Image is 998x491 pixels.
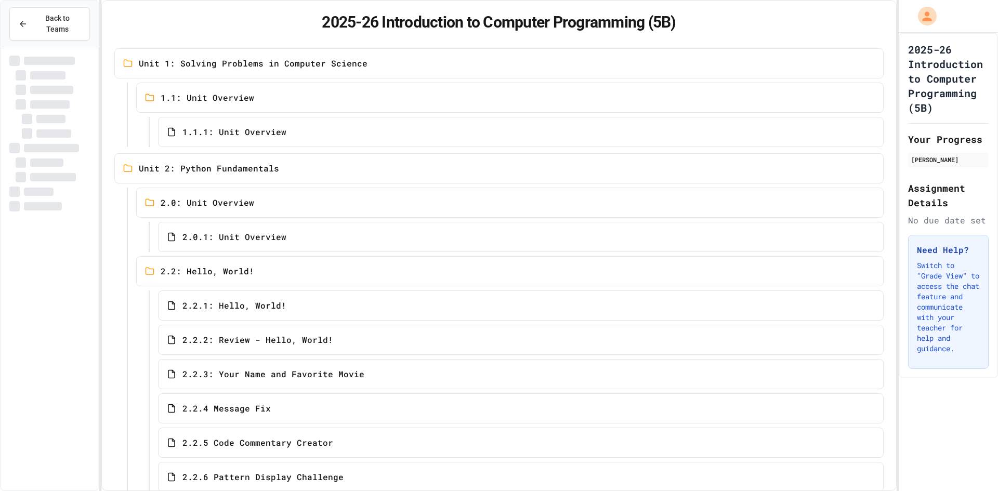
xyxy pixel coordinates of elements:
a: 2.2.3: Your Name and Favorite Movie [158,359,884,389]
h2: Assignment Details [908,181,989,210]
p: Switch to "Grade View" to access the chat feature and communicate with your teacher for help and ... [917,260,980,354]
span: 2.2: Hello, World! [161,265,254,277]
span: 2.2.1: Hello, World! [182,299,286,312]
div: [PERSON_NAME] [911,155,986,164]
div: My Account [907,4,939,28]
a: 2.0.1: Unit Overview [158,222,884,252]
span: 2.2.6 Pattern Display Challenge [182,471,344,483]
h3: Need Help? [917,244,980,256]
span: 1.1.1: Unit Overview [182,126,286,138]
a: 1.1.1: Unit Overview [158,117,884,147]
h2: Your Progress [908,132,989,147]
a: 2.2.4 Message Fix [158,393,884,423]
span: 2.2.3: Your Name and Favorite Movie [182,368,364,380]
span: 2.0.1: Unit Overview [182,231,286,243]
span: 2.2.4 Message Fix [182,402,271,415]
span: Unit 2: Python Fundamentals [139,162,279,175]
button: Back to Teams [9,7,90,41]
a: 2.2.2: Review - Hello, World! [158,325,884,355]
h1: 2025-26 Introduction to Computer Programming (5B) [114,13,884,32]
h1: 2025-26 Introduction to Computer Programming (5B) [908,42,989,115]
a: 2.2.1: Hello, World! [158,290,884,321]
span: 2.2.5 Code Commentary Creator [182,436,333,449]
span: Unit 1: Solving Problems in Computer Science [139,57,367,70]
span: 2.0: Unit Overview [161,196,254,209]
span: 1.1: Unit Overview [161,91,254,104]
a: 2.2.5 Code Commentary Creator [158,428,884,458]
span: Back to Teams [34,13,81,35]
div: No due date set [908,214,989,227]
span: 2.2.2: Review - Hello, World! [182,334,333,346]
